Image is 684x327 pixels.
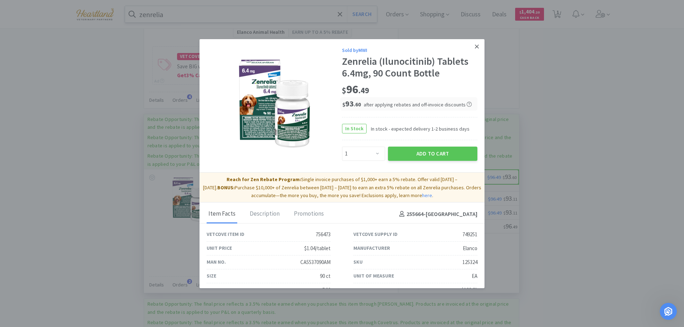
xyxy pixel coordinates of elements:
div: Description [248,205,281,223]
span: . 49 [358,85,369,95]
span: In Stock [342,124,366,133]
div: Item Facts [207,205,237,223]
img: 4d1a835a0cfb406ea3def1ac1e4ca4e3_749251.png [228,57,321,150]
div: SKU [353,258,363,266]
div: Man No. [207,258,226,266]
div: Unit Price [207,244,232,252]
p: Single invoice purchases of $1,000+ earn a 5% rebate. Offer valid [DATE] – [DATE]. Purchase $10,0... [202,175,482,199]
div: Sold by MWI [342,46,477,54]
strong: BONUS: [217,184,235,191]
div: Promotions [292,205,326,223]
div: CA5537090AM [300,258,331,267]
span: $ [342,85,346,95]
a: here [422,192,432,199]
span: after applying rebates and off-invoice discounts [364,101,472,108]
div: 749251 [462,230,477,239]
strong: Reach for Zen Rebate Program: [227,176,301,183]
iframe: Intercom live chat [660,303,677,320]
div: Pack Type [207,286,231,294]
div: Elanco [463,244,477,253]
div: 125324 [462,258,477,267]
div: 756473 [316,230,331,239]
span: . 60 [354,101,361,108]
div: Vetcove Supply ID [353,230,398,238]
div: 90 ct [320,272,331,280]
div: Manufacturer [353,244,390,252]
button: Add to Cart [388,147,477,161]
span: 96 [342,82,369,96]
div: $1.04/tablet [304,244,331,253]
div: Zenrelia (Ilunocitinib) Tablets 6.4mg, 90 Count Bottle [342,56,477,79]
div: Vetcove Item ID [207,230,244,238]
div: Unit of Measure [353,272,394,280]
div: $120.61 [461,286,477,294]
div: List Price [353,286,378,294]
span: 93 [342,99,361,109]
span: In stock - expected delivery 1-2 business days [367,125,470,133]
div: Size [207,272,216,280]
span: $ [342,101,345,108]
h4: 255664 - [GEOGRAPHIC_DATA] [397,210,477,219]
div: EA [472,272,477,280]
div: B90 [322,286,331,294]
